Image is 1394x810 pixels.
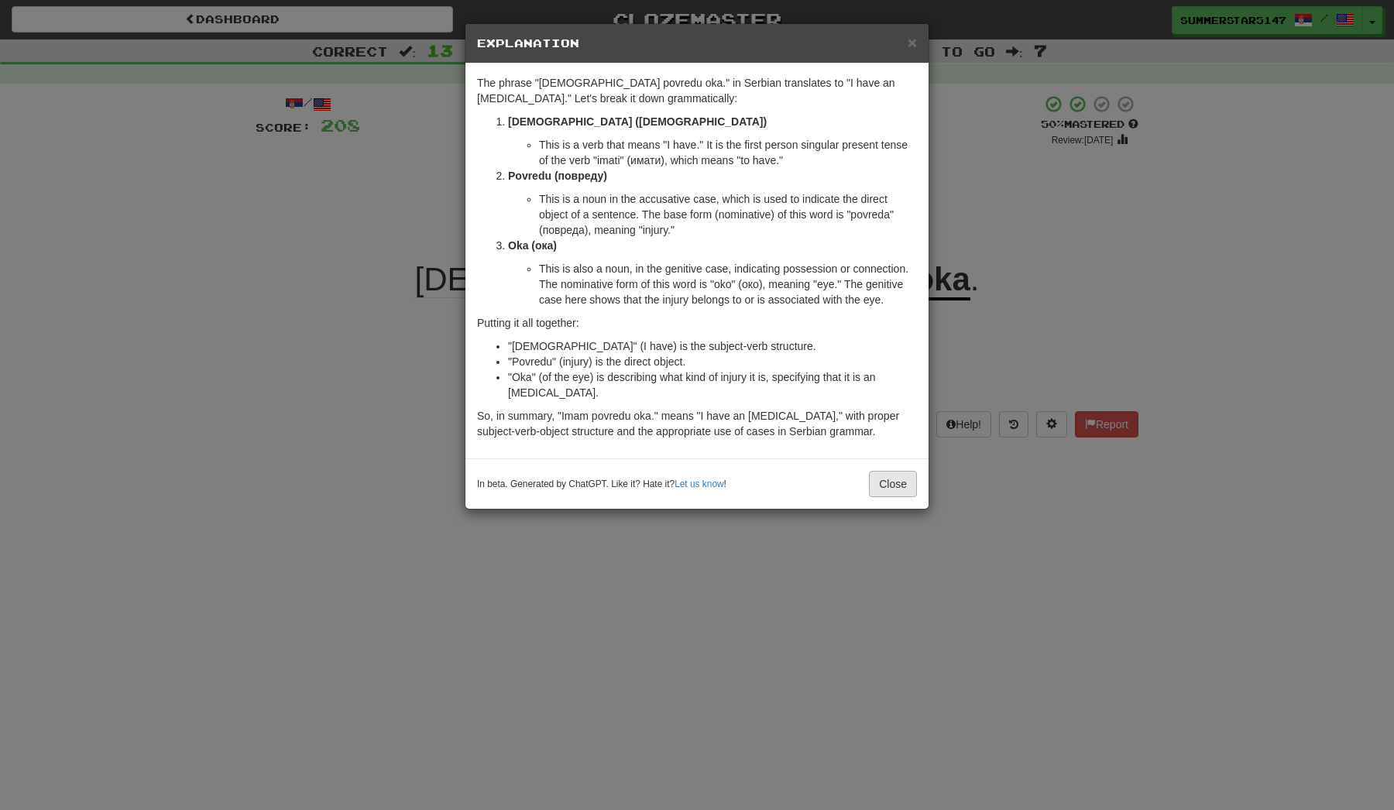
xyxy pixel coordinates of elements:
[508,354,917,369] li: "Povredu" (injury) is the direct object.
[539,191,917,238] li: This is a noun in the accusative case, which is used to indicate the direct object of a sentence....
[508,170,607,182] strong: Povredu (повреду)
[675,479,723,489] a: Let us know
[508,115,767,128] strong: [DEMOGRAPHIC_DATA] ([DEMOGRAPHIC_DATA])
[908,33,917,51] span: ×
[477,75,917,106] p: The phrase "[DEMOGRAPHIC_DATA] povredu oka." in Serbian translates to "I have an [MEDICAL_DATA]."...
[477,478,726,491] small: In beta. Generated by ChatGPT. Like it? Hate it? !
[539,137,917,168] li: This is a verb that means "I have." It is the first person singular present tense of the verb "im...
[869,471,917,497] button: Close
[508,338,917,354] li: "[DEMOGRAPHIC_DATA]" (I have) is the subject-verb structure.
[477,315,917,331] p: Putting it all together:
[477,408,917,439] p: So, in summary, "Imam povredu oka." means "I have an [MEDICAL_DATA]," with proper subject-verb-ob...
[908,34,917,50] button: Close
[508,369,917,400] li: "Oka" (of the eye) is describing what kind of injury it is, specifying that it is an [MEDICAL_DATA].
[477,36,917,51] h5: Explanation
[508,239,557,252] strong: Oka (ока)
[539,261,917,307] li: This is also a noun, in the genitive case, indicating possession or connection. The nominative fo...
